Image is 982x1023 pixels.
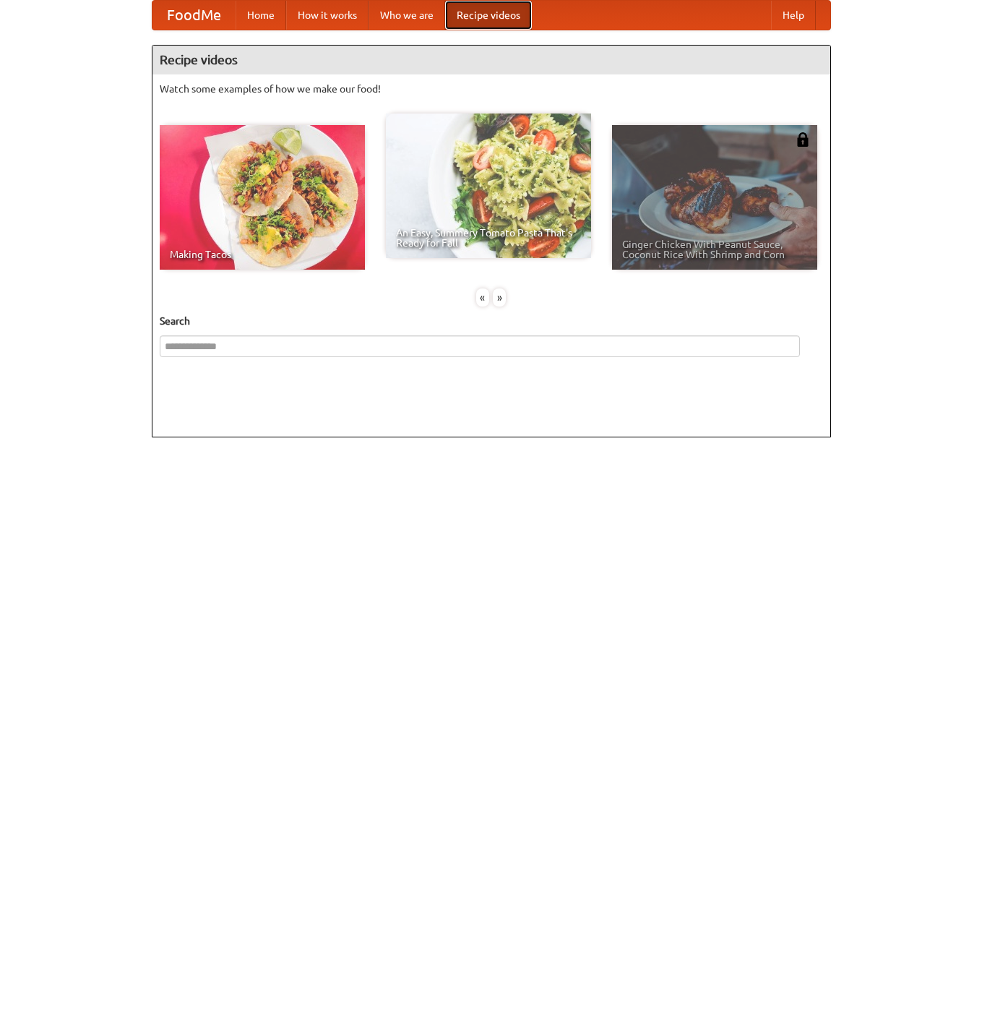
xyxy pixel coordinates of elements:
a: Home [236,1,286,30]
a: Help [771,1,816,30]
span: Making Tacos [170,249,355,260]
div: « [476,288,489,307]
img: 483408.png [796,132,810,147]
a: Who we are [369,1,445,30]
a: How it works [286,1,369,30]
a: Recipe videos [445,1,532,30]
h4: Recipe videos [152,46,830,74]
h5: Search [160,314,823,328]
div: » [493,288,506,307]
p: Watch some examples of how we make our food! [160,82,823,96]
a: An Easy, Summery Tomato Pasta That's Ready for Fall [386,114,591,258]
span: An Easy, Summery Tomato Pasta That's Ready for Fall [396,228,581,248]
a: Making Tacos [160,125,365,270]
a: FoodMe [152,1,236,30]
